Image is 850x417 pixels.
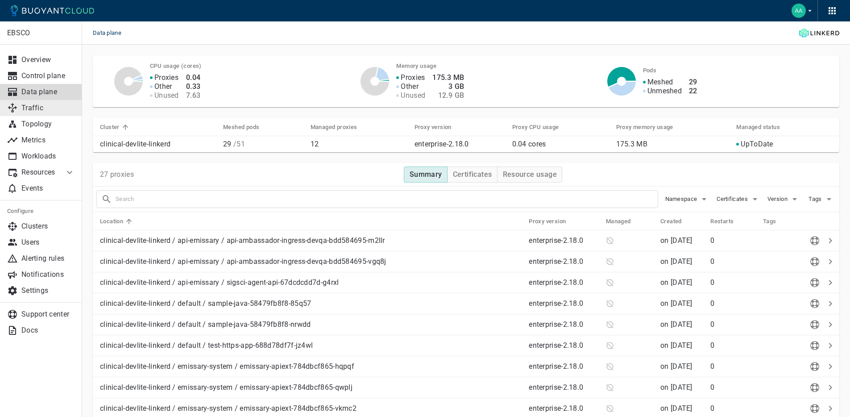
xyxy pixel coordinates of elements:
[710,383,756,392] p: 0
[647,78,673,87] p: Meshed
[529,320,599,329] p: enterprise-2.18.0
[100,257,522,266] p: clinical-devlite-linkerd / api-emissary / api-ambassador-ingress-devqa-bdd584695-vgq8j
[100,362,522,371] p: clinical-devlite-linkerd / emissary-system / emissary-apiext-784dbcf865-hqpqf
[660,383,692,392] relative-time: on [DATE]
[100,218,123,225] h5: Location
[100,124,120,131] h5: Cluster
[154,82,172,91] p: Other
[232,140,245,148] span: / 51
[415,140,469,149] p: enterprise-2.18.0
[453,170,492,179] h4: Certificates
[808,384,821,391] span: Send diagnostics to Buoyant
[660,236,692,245] relative-time: on [DATE]
[710,236,756,245] p: 0
[660,383,692,392] span: Mon, 09 Jun 2025 16:23:35 EDT / Mon, 09 Jun 2025 20:23:35 UTC
[512,124,559,131] h5: Proxy CPU usage
[606,217,643,225] span: Managed
[154,91,179,100] p: Unused
[689,78,697,87] h4: 29
[100,123,131,131] span: Cluster
[660,404,692,413] span: Mon, 09 Jun 2025 16:23:35 EDT / Mon, 09 Jun 2025 20:23:35 UTC
[710,218,734,225] h5: Restarts
[660,341,692,350] span: Wed, 25 Jun 2025 07:00:17 EDT / Wed, 25 Jun 2025 11:00:17 UTC
[415,124,452,131] h5: Proxy version
[404,167,448,183] button: Summary
[21,184,75,193] p: Events
[808,404,821,412] span: Send diagnostics to Buoyant
[710,257,756,266] p: 0
[808,237,821,244] span: Send diagnostics to Buoyant
[808,279,821,286] span: Send diagnostics to Buoyant
[100,236,522,245] p: clinical-devlite-linkerd / api-emissary / api-ambassador-ingress-devqa-bdd584695-m2llr
[311,140,407,149] p: 12
[710,404,756,413] p: 0
[710,278,756,287] p: 0
[401,73,425,82] p: Proxies
[116,193,658,205] input: Search
[616,123,685,131] span: Proxy memory usage
[100,217,135,225] span: Location
[21,71,75,80] p: Control plane
[512,123,571,131] span: Proxy CPU usage
[100,383,522,392] p: clinical-devlite-linkerd / emissary-system / emissary-apiext-784dbcf865-qwplj
[100,299,522,308] p: clinical-devlite-linkerd / default / sample-java-58479fb8f8-85q57
[710,217,745,225] span: Restarts
[401,82,419,91] p: Other
[792,4,806,18] img: Abed Arnaout
[808,300,821,307] span: Send diagnostics to Buoyant
[660,257,692,266] span: Mon, 09 Jun 2025 16:23:35 EDT / Mon, 09 Jun 2025 20:23:35 UTC
[21,120,75,129] p: Topology
[660,236,692,245] span: Mon, 09 Jun 2025 16:23:35 EDT / Mon, 09 Jun 2025 20:23:35 UTC
[689,87,697,96] h4: 22
[717,192,760,206] button: Certificates
[710,299,756,308] p: 0
[529,341,599,350] p: enterprise-2.18.0
[401,91,425,100] p: Unused
[660,218,682,225] h5: Created
[21,270,75,279] p: Notifications
[223,123,271,131] span: Meshed pods
[660,362,692,371] span: Mon, 09 Jun 2025 16:23:35 EDT / Mon, 09 Jun 2025 20:23:35 UTC
[415,123,463,131] span: Proxy version
[660,404,692,413] relative-time: on [DATE]
[763,217,788,225] span: Tags
[186,82,201,91] h4: 0.33
[665,196,699,203] span: Namespace
[529,217,577,225] span: Proxy version
[21,310,75,319] p: Support center
[21,55,75,64] p: Overview
[100,170,134,179] p: 27 proxies
[447,167,498,183] button: Certificates
[736,124,780,131] h5: Managed status
[21,326,75,335] p: Docs
[186,91,201,100] h4: 7.63
[808,363,821,370] span: Send diagnostics to Buoyant
[21,152,75,161] p: Workloads
[21,254,75,263] p: Alerting rules
[807,192,836,206] button: Tags
[665,192,710,206] button: Namespace
[223,140,303,149] p: 29
[660,278,692,287] span: Mon, 09 Jun 2025 16:23:35 EDT / Mon, 09 Jun 2025 20:23:35 UTC
[100,404,522,413] p: clinical-devlite-linkerd / emissary-system / emissary-apiext-784dbcf865-vkmc2
[660,217,693,225] span: Created
[7,29,75,38] p: EBSCO
[21,88,75,96] p: Data plane
[497,167,563,183] button: Resource usage
[432,91,464,100] h4: 12.9 GB
[529,362,599,371] p: enterprise-2.18.0
[311,124,357,131] h5: Managed proxies
[100,341,522,350] p: clinical-devlite-linkerd / default / test-https-app-688d78df7f-jz4wl
[529,299,599,308] p: enterprise-2.18.0
[100,140,216,149] p: clinical-devlite-linkerd
[186,73,201,82] h4: 0.04
[21,168,57,177] p: Resources
[100,278,522,287] p: clinical-devlite-linkerd / api-emissary / sigsci-agent-api-67dcdcdd7d-g4rxl
[808,342,821,349] span: Send diagnostics to Buoyant
[808,321,821,328] span: Send diagnostics to Buoyant
[767,196,789,203] span: Version
[710,362,756,371] p: 0
[529,278,599,287] p: enterprise-2.18.0
[21,238,75,247] p: Users
[21,136,75,145] p: Metrics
